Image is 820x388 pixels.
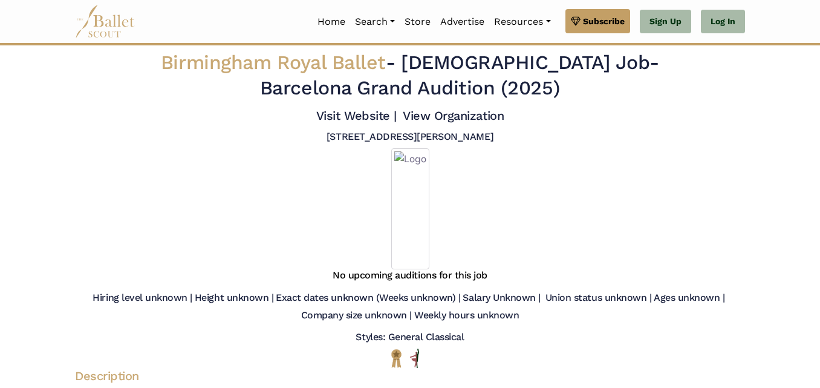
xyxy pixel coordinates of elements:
a: Sign Up [640,10,691,34]
img: Logo [391,148,429,269]
span: [DEMOGRAPHIC_DATA] Job [401,51,649,74]
h4: Description [65,368,755,384]
h5: No upcoming auditions for this job [333,269,487,282]
a: Visit Website | [316,108,397,123]
img: All [410,349,419,368]
a: Resources [489,9,555,35]
a: Store [400,9,435,35]
a: Home [313,9,350,35]
h5: Hiring level unknown | [93,292,192,304]
h5: Ages unknown | [654,292,724,304]
a: View Organization [403,108,504,123]
a: Advertise [435,9,489,35]
h5: Company size unknown | [301,309,412,322]
span: Birmingham Royal Ballet [161,51,386,74]
h5: Weekly hours unknown [414,309,519,322]
h5: Height unknown | [195,292,273,304]
h5: [STREET_ADDRESS][PERSON_NAME] [327,131,493,143]
a: Log In [701,10,745,34]
h5: Exact dates unknown (Weeks unknown) | [276,292,460,304]
h5: Styles: General Classical [356,331,464,344]
h5: Salary Unknown | [463,292,540,304]
img: National [389,349,404,367]
h5: Union status unknown | [545,292,651,304]
a: Subscribe [565,9,630,33]
img: gem.svg [571,15,581,28]
span: Subscribe [583,15,625,28]
h2: - - Barcelona Grand Audition (2025) [132,50,688,100]
a: Search [350,9,400,35]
